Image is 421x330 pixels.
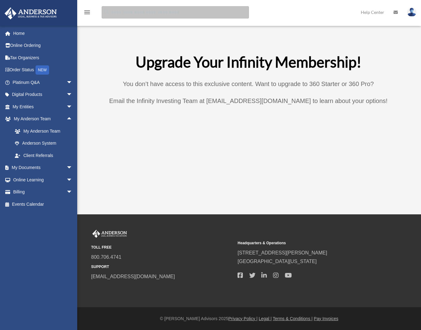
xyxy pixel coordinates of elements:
a: [STREET_ADDRESS][PERSON_NAME] [238,250,327,255]
a: My Anderson Teamarrow_drop_up [4,113,82,125]
small: TOLL FREE [91,244,233,251]
a: Events Calendar [4,198,82,210]
a: Home [4,27,82,39]
p: Email the Infinity Investing Team at [EMAIL_ADDRESS][DOMAIN_NAME] to learn about your options! [83,96,413,106]
div: © [PERSON_NAME] Advisors 2025 [77,315,421,323]
span: arrow_drop_down [66,101,79,113]
span: arrow_drop_up [66,113,79,126]
a: Pay Invoices [314,316,338,321]
i: menu [83,9,91,16]
img: Anderson Advisors Platinum Portal [91,230,128,238]
a: Platinum Q&Aarrow_drop_down [4,76,82,89]
a: menu [83,11,91,16]
img: Anderson Advisors Platinum Portal [3,7,59,19]
img: User Pic [407,8,416,17]
a: [GEOGRAPHIC_DATA][US_STATE] [238,259,317,264]
a: 800.706.4741 [91,254,121,260]
small: Headquarters & Operations [238,240,380,246]
strong: Upgrade Your Infinity Membership! [136,53,361,71]
a: My Anderson Team [9,125,82,137]
a: Online Learningarrow_drop_down [4,174,82,186]
a: Tax Organizers [4,52,82,64]
a: Privacy Policy | [228,316,258,321]
small: SUPPORT [91,264,233,270]
a: [EMAIL_ADDRESS][DOMAIN_NAME] [91,274,175,279]
p: You don’t have access to this exclusive content. Want to upgrade to 360 Starter or 360 Pro? [83,79,413,96]
a: Legal | [259,316,272,321]
span: arrow_drop_down [66,76,79,89]
span: arrow_drop_down [66,89,79,101]
div: NEW [36,65,49,75]
span: arrow_drop_down [66,162,79,174]
a: Digital Productsarrow_drop_down [4,89,82,101]
a: Order StatusNEW [4,64,82,76]
a: Client Referrals [9,149,82,162]
a: Anderson System [9,137,82,150]
i: search [103,8,110,15]
a: My Documentsarrow_drop_down [4,162,82,174]
a: My Entitiesarrow_drop_down [4,101,82,113]
span: arrow_drop_down [66,186,79,199]
a: Terms & Conditions | [273,316,313,321]
a: Billingarrow_drop_down [4,186,82,198]
span: arrow_drop_down [66,174,79,186]
a: Online Ordering [4,39,82,52]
